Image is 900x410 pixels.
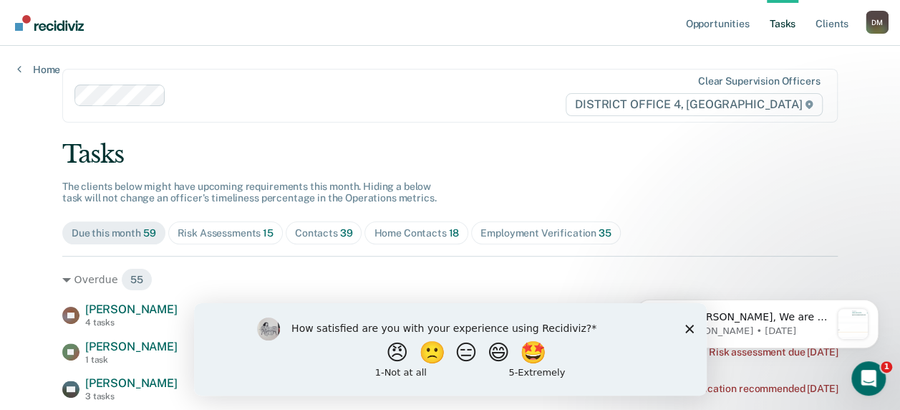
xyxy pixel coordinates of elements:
span: The clients below might have upcoming requirements this month. Hiding a below task will not chang... [62,181,437,204]
span: 39 [340,227,353,239]
div: D M [866,11,889,34]
span: [PERSON_NAME] [85,302,178,316]
div: Contacts [295,227,353,239]
span: DISTRICT OFFICE 4, [GEOGRAPHIC_DATA] [566,93,823,116]
span: 15 [263,227,274,239]
img: Recidiviz [15,15,84,31]
div: Employment Verification [480,227,611,239]
span: 35 [599,227,611,239]
span: Hi [PERSON_NAME], We are so excited to announce a brand new feature: AI case note search! 📣 Findi... [62,40,217,408]
div: Tasks [62,140,838,169]
div: 4 tasks [85,318,178,328]
span: 18 [448,227,459,239]
span: 59 [143,227,156,239]
div: Home Contacts [374,227,459,239]
iframe: Intercom live chat [851,361,886,396]
div: Risk Assessments [178,227,274,239]
div: Due this month [72,227,156,239]
span: 1 [881,361,892,373]
div: Overdue 55 [62,268,838,291]
span: [PERSON_NAME] [85,340,178,353]
div: Clear supervision officers [698,75,820,87]
iframe: Survey by Kim from Recidiviz [194,303,707,396]
p: Message from Kim, sent 1w ago [62,54,217,67]
iframe: Intercom notifications message [614,271,900,371]
div: 3 tasks [85,391,178,401]
button: Profile dropdown button [866,11,889,34]
div: Employment Verification recommended [DATE] [621,383,838,395]
div: 1 task [85,355,178,365]
a: Home [17,63,60,76]
span: 55 [121,268,153,291]
span: [PERSON_NAME] [85,376,178,390]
